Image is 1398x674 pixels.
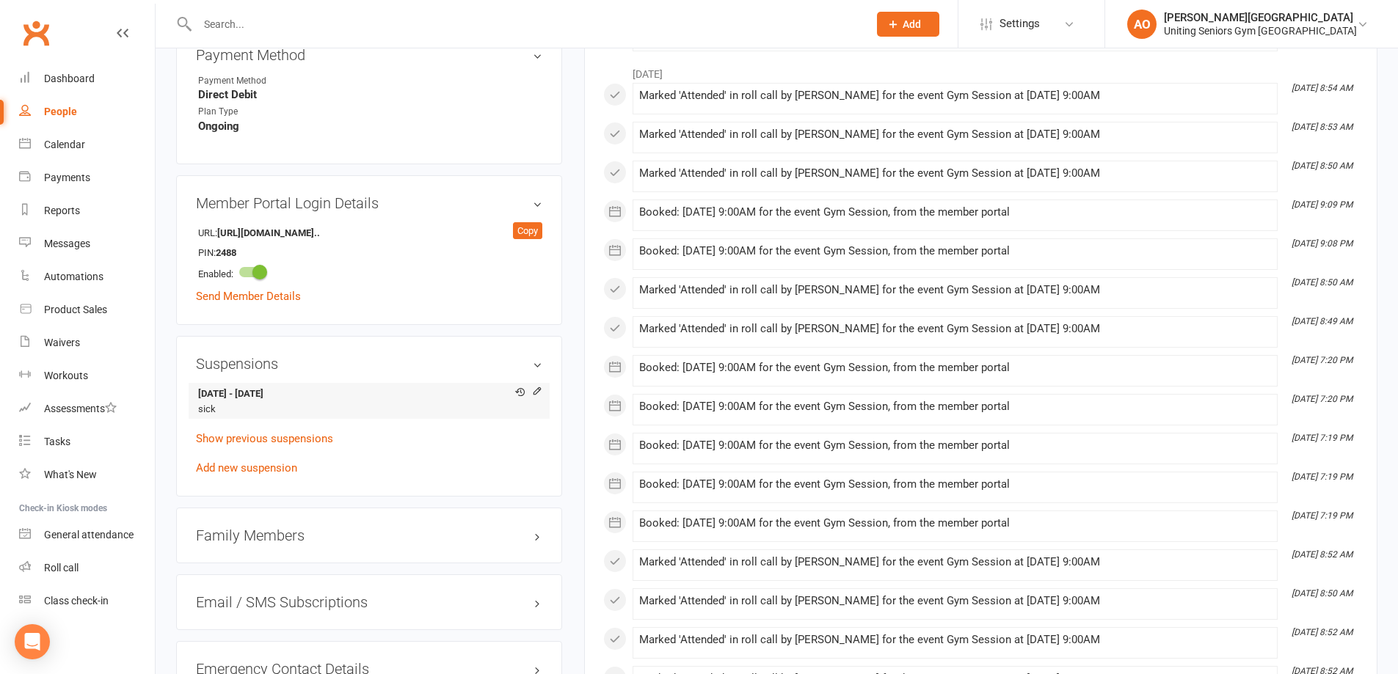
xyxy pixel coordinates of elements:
[877,12,939,37] button: Add
[196,383,542,419] li: sick
[639,439,1271,452] div: Booked: [DATE] 9:00AM for the event Gym Session, from the member portal
[19,552,155,585] a: Roll call
[1000,7,1040,40] span: Settings
[1292,472,1353,482] i: [DATE] 7:19 PM
[196,242,542,263] li: PIN:
[44,562,79,574] div: Roll call
[19,392,155,425] a: Assessments
[639,400,1271,413] div: Booked: [DATE] 9:00AM for the event Gym Session, from the member portal
[196,290,301,303] a: Send Member Details
[198,88,542,101] strong: Direct Debit
[196,432,333,445] a: Show previous suspensions
[513,222,542,240] div: Copy
[1292,199,1353,210] i: [DATE] 9:09 PM
[44,337,80,348] div: Waivers
[19,95,155,128] a: People
[19,425,155,458] a: Tasks
[19,519,155,552] a: General attendance kiosk mode
[1292,277,1353,287] i: [DATE] 8:50 AM
[639,362,1271,374] div: Booked: [DATE] 9:00AM for the event Gym Session, from the member portal
[639,128,1271,141] div: Marked 'Attended' in roll call by [PERSON_NAME] for the event Gym Session at [DATE] 9:00AM
[19,128,155,161] a: Calendar
[639,323,1271,335] div: Marked 'Attended' in roll call by [PERSON_NAME] for the event Gym Session at [DATE] 9:00AM
[19,194,155,227] a: Reports
[44,172,90,183] div: Payments
[1164,24,1357,37] div: Uniting Seniors Gym [GEOGRAPHIC_DATA]
[1292,122,1353,132] i: [DATE] 8:53 AM
[1127,10,1157,39] div: AO
[19,359,155,392] a: Workouts
[198,120,542,133] strong: Ongoing
[15,624,50,659] div: Open Intercom Messenger
[639,517,1271,530] div: Booked: [DATE] 9:00AM for the event Gym Session, from the member portal
[639,206,1271,219] div: Booked: [DATE] 9:00AM for the event Gym Session, from the member portal
[198,74,319,88] div: Payment Method
[196,47,542,63] h3: Payment Method
[1292,161,1353,171] i: [DATE] 8:50 AM
[196,261,542,284] li: Enabled:
[196,195,542,211] h3: Member Portal Login Details
[19,161,155,194] a: Payments
[1292,394,1353,404] i: [DATE] 7:20 PM
[603,59,1358,82] li: [DATE]
[639,478,1271,491] div: Booked: [DATE] 9:00AM for the event Gym Session, from the member portal
[198,387,535,402] strong: [DATE] - [DATE]
[196,594,542,610] h3: Email / SMS Subscriptions
[44,436,70,447] div: Tasks
[1164,11,1357,24] div: [PERSON_NAME][GEOGRAPHIC_DATA]
[1292,627,1353,637] i: [DATE] 8:52 AM
[1292,238,1353,249] i: [DATE] 9:08 PM
[216,246,300,261] strong: 2488
[1292,588,1353,598] i: [DATE] 8:50 AM
[19,227,155,260] a: Messages
[19,458,155,491] a: What's New
[19,260,155,293] a: Automations
[1292,316,1353,326] i: [DATE] 8:49 AM
[19,62,155,95] a: Dashboard
[44,304,107,315] div: Product Sales
[19,293,155,326] a: Product Sales
[196,461,297,475] a: Add new suspension
[639,245,1271,257] div: Booked: [DATE] 9:00AM for the event Gym Session, from the member portal
[196,527,542,543] h3: Family Members
[44,106,77,117] div: People
[639,634,1271,646] div: Marked 'Attended' in roll call by [PERSON_NAME] for the event Gym Session at [DATE] 9:00AM
[193,14,858,34] input: Search...
[44,238,90,249] div: Messages
[19,585,155,618] a: Class kiosk mode
[639,284,1271,296] div: Marked 'Attended' in roll call by [PERSON_NAME] for the event Gym Session at [DATE] 9:00AM
[639,556,1271,568] div: Marked 'Attended' in roll call by [PERSON_NAME] for the event Gym Session at [DATE] 9:00AM
[44,469,97,480] div: What's New
[196,222,542,243] li: URL:
[44,529,134,541] div: General attendance
[44,370,88,381] div: Workouts
[217,226,320,241] strong: [URL][DOMAIN_NAME]..
[196,356,542,372] h3: Suspensions
[44,205,80,216] div: Reports
[1292,510,1353,521] i: [DATE] 7:19 PM
[639,89,1271,102] div: Marked 'Attended' in roll call by [PERSON_NAME] for the event Gym Session at [DATE] 9:00AM
[18,15,54,51] a: Clubworx
[1292,83,1353,93] i: [DATE] 8:54 AM
[639,167,1271,180] div: Marked 'Attended' in roll call by [PERSON_NAME] for the event Gym Session at [DATE] 9:00AM
[44,271,103,282] div: Automations
[44,595,109,607] div: Class check-in
[44,403,117,414] div: Assessments
[44,139,85,150] div: Calendar
[1292,433,1353,443] i: [DATE] 7:19 PM
[1292,355,1353,365] i: [DATE] 7:20 PM
[903,18,921,30] span: Add
[44,73,95,84] div: Dashboard
[1292,549,1353,560] i: [DATE] 8:52 AM
[19,326,155,359] a: Waivers
[198,105,319,119] div: Plan Type
[639,595,1271,607] div: Marked 'Attended' in roll call by [PERSON_NAME] for the event Gym Session at [DATE] 9:00AM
